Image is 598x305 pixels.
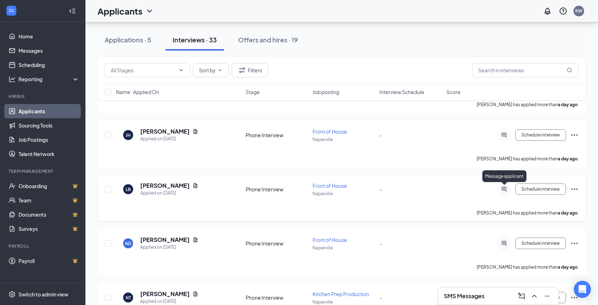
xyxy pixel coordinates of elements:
[517,292,526,300] svg: ComposeMessage
[446,88,461,95] span: Score
[521,241,560,246] span: Schedule interview
[8,7,15,14] svg: WorkstreamLogo
[193,63,229,77] button: Sort byChevronDown
[500,132,508,138] svg: ActiveChat
[69,7,76,15] svg: Collapse
[9,243,78,249] div: Payroll
[238,35,298,44] div: Offers and hires · 19
[9,93,78,99] div: Hiring
[515,129,566,141] button: Schedule interview
[477,210,579,216] p: [PERSON_NAME] has applied more than .
[19,43,79,58] a: Messages
[379,88,424,95] span: Interview Schedule
[379,294,382,301] span: -
[313,291,369,297] span: Kitchen Prep Production
[140,182,190,190] h5: [PERSON_NAME]
[379,132,382,138] span: -
[444,292,484,300] h3: SMS Messages
[313,237,347,243] span: Front of House
[19,118,79,133] a: Sourcing Tools
[570,293,579,302] svg: Ellipses
[558,264,578,270] b: a day ago
[178,67,184,73] svg: ChevronDown
[570,239,579,248] svg: Ellipses
[98,5,142,17] h1: Applicants
[105,35,151,44] div: Applications · 5
[193,183,198,188] svg: Document
[140,128,190,135] h5: [PERSON_NAME]
[313,88,339,95] span: Job posting
[313,299,375,305] p: Naperville
[543,7,552,15] svg: Notifications
[217,67,223,73] svg: ChevronDown
[140,298,198,305] div: Applied on [DATE]
[145,7,154,15] svg: ChevronDown
[19,58,79,72] a: Scheduling
[313,245,375,251] p: Naperville
[482,170,526,182] div: Message applicant
[515,183,566,195] button: Schedule interview
[19,29,79,43] a: Home
[246,88,260,95] span: Stage
[126,132,131,138] div: JH
[246,294,308,301] div: Phone Interview
[246,131,308,139] div: Phone Interview
[313,191,375,197] p: Naperville
[19,207,79,222] a: DocumentsCrown
[541,290,553,302] button: Minimize
[193,291,198,297] svg: Document
[559,7,567,15] svg: QuestionInfo
[19,254,79,268] a: PayrollCrown
[529,290,540,302] button: ChevronUp
[19,133,79,147] a: Job Postings
[543,292,551,300] svg: Minimize
[575,8,582,14] div: KW
[313,182,347,189] span: Front of House
[570,185,579,193] svg: Ellipses
[19,76,80,83] div: Reporting
[570,131,579,139] svg: Ellipses
[521,187,560,192] span: Schedule interview
[567,67,572,73] svg: MagnifyingGlass
[19,147,79,161] a: Talent Network
[558,156,578,161] b: a day ago
[193,129,198,134] svg: Document
[313,136,375,143] p: Naperville
[19,222,79,236] a: SurveysCrown
[140,244,198,251] div: Applied on [DATE]
[472,63,579,77] input: Search in interviews
[111,66,175,74] input: All Stages
[521,133,560,138] span: Schedule interview
[116,88,159,95] span: Name · Applied On
[379,240,382,247] span: -
[199,68,216,73] span: Sort by
[173,35,217,44] div: Interviews · 33
[193,237,198,243] svg: Document
[515,238,566,249] button: Schedule interview
[9,168,78,174] div: Team Management
[516,290,527,302] button: ComposeMessage
[140,236,190,244] h5: [PERSON_NAME]
[558,210,578,216] b: a day ago
[238,66,246,74] svg: Filter
[232,63,268,77] button: Filter Filters
[125,241,131,247] div: ND
[19,291,68,298] div: Switch to admin view
[477,264,579,270] p: [PERSON_NAME] has applied more than .
[9,76,16,83] svg: Analysis
[246,240,308,247] div: Phone Interview
[140,290,190,298] h5: [PERSON_NAME]
[19,179,79,193] a: OnboardingCrown
[477,156,579,162] p: [PERSON_NAME] has applied more than .
[530,292,539,300] svg: ChevronUp
[140,135,198,143] div: Applied on [DATE]
[379,186,382,192] span: -
[500,186,508,192] svg: ActiveChat
[574,281,591,298] div: Open Intercom Messenger
[19,104,79,118] a: Applicants
[313,128,347,135] span: Front of House
[246,186,308,193] div: Phone Interview
[140,190,198,197] div: Applied on [DATE]
[500,241,508,246] svg: ActiveChat
[19,193,79,207] a: TeamCrown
